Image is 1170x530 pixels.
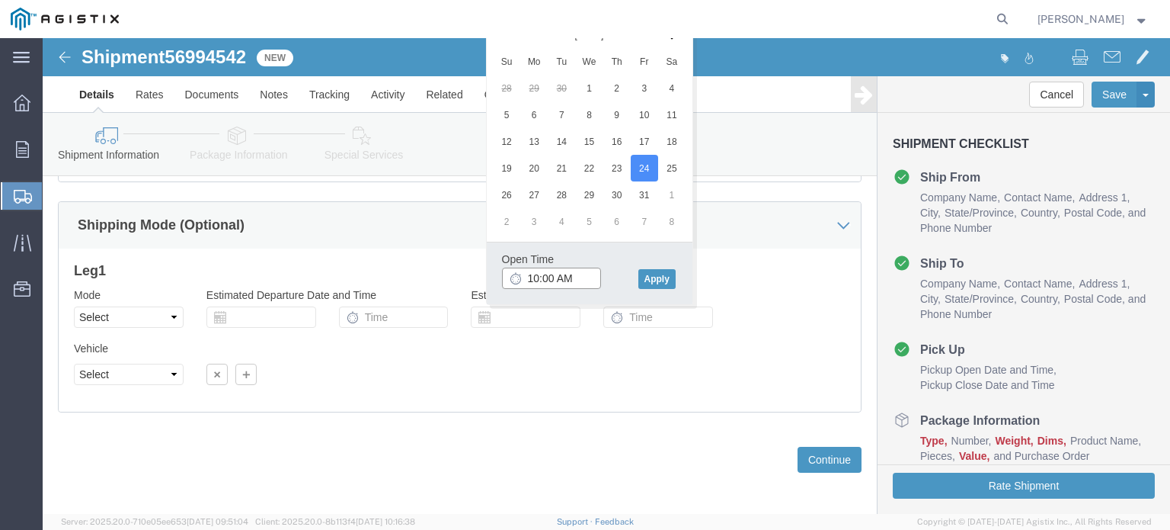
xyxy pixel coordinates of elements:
span: [DATE] 10:16:38 [356,517,415,526]
span: Luke Meiboom [1037,11,1124,27]
a: Support [557,517,595,526]
span: Server: 2025.20.0-710e05ee653 [61,517,248,526]
span: [DATE] 09:51:04 [187,517,248,526]
span: Copyright © [DATE]-[DATE] Agistix Inc., All Rights Reserved [917,516,1152,528]
button: [PERSON_NAME] [1037,10,1149,28]
iframe: FS Legacy Container [43,38,1170,514]
img: logo [11,8,119,31]
span: Client: 2025.20.0-8b113f4 [255,517,415,526]
a: Feedback [595,517,634,526]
